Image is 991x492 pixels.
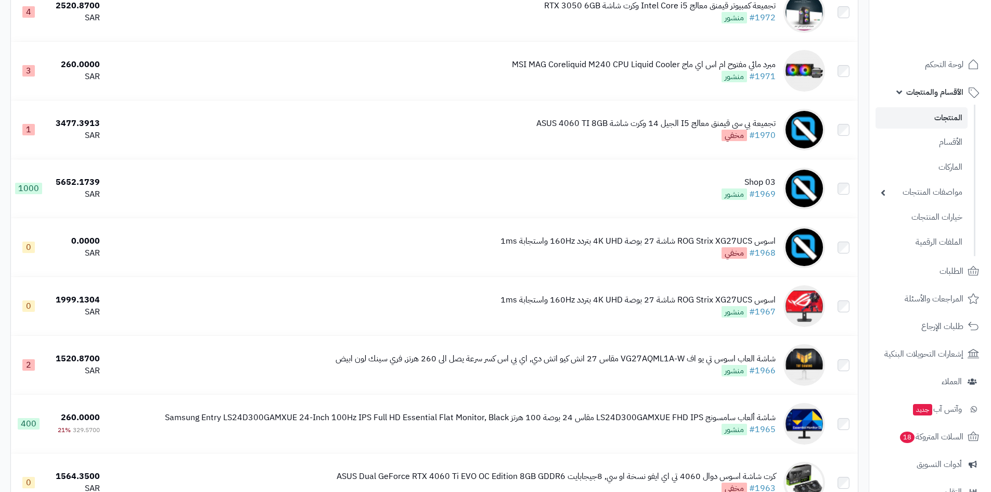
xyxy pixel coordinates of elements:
div: شاشة ألعاب سامسونج LS24D300GAMXUE FHD IPS مقاس 24 بوصة 100 هرتز Samsung Entry LS24D300GAMXUE 24-I... [165,412,776,424]
span: 1000 [15,183,42,194]
a: #1970 [749,129,776,142]
img: اسوس ROG Strix XG27UCS شاشة 27 بوصة 4K UHD بتردد 160Hz واستجابة 1ms [783,285,825,327]
a: #1971 [749,70,776,83]
span: منشور [722,424,747,435]
div: SAR [50,12,100,24]
a: خيارات المنتجات [876,206,968,229]
span: السلات المتروكة [899,430,963,444]
span: طلبات الإرجاع [921,319,963,334]
span: وآتس آب [912,402,962,417]
a: الملفات الرقمية [876,231,968,254]
span: جديد [913,404,932,415]
a: الطلبات [876,259,985,284]
div: 260.0000 [50,59,100,71]
span: 400 [18,418,40,430]
div: SAR [50,130,100,142]
span: منشور [722,71,747,82]
a: لوحة التحكم [876,52,985,77]
div: تجميعة بي سي قيمنق معالج I5 الجيل 14 وكرت شاشة ASUS 4060 TI 8GB [536,118,776,130]
span: 0 [22,242,35,253]
a: المراجعات والأسئلة [876,286,985,311]
span: 2 [22,359,35,371]
a: #1965 [749,423,776,436]
a: الأقسام [876,131,968,154]
img: اسوس ROG Strix XG27UCS شاشة 27 بوصة 4K UHD بتردد 160Hz واستجابة 1ms [783,226,825,268]
div: SAR [50,188,100,200]
span: المراجعات والأسئلة [905,292,963,306]
a: #1969 [749,188,776,200]
a: الماركات [876,156,968,179]
span: 260.0000 [61,411,100,424]
img: شاشة ألعاب سامسونج LS24D300GAMXUE FHD IPS مقاس 24 بوصة 100 هرتز Samsung Entry LS24D300GAMXUE 24-I... [783,403,825,445]
div: 5652.1739 [50,176,100,188]
a: السلات المتروكة18 [876,424,985,449]
div: 3477.3913 [50,118,100,130]
span: لوحة التحكم [925,57,963,72]
span: 4 [22,6,35,18]
a: #1968 [749,247,776,259]
a: وآتس آبجديد [876,397,985,422]
a: المنتجات [876,107,968,129]
div: اسوس ROG Strix XG27UCS شاشة 27 بوصة 4K UHD بتردد 160Hz واستجابة 1ms [500,235,776,247]
a: مواصفات المنتجات [876,181,968,204]
span: 21% [58,425,71,435]
div: SAR [50,247,100,259]
img: logo-2.png [920,9,981,31]
span: 18 [899,431,916,444]
a: #1967 [749,306,776,318]
img: مبرد مائي مفتوح ام اس اي ماج MSI MAG Coreliquid M240 CPU Liquid Cooler [783,50,825,92]
div: مبرد مائي مفتوح ام اس اي ماج MSI MAG Coreliquid M240 CPU Liquid Cooler [512,59,776,71]
span: منشور [722,12,747,23]
div: 1999.1304 [50,294,100,306]
a: أدوات التسويق [876,452,985,477]
span: منشور [722,365,747,376]
span: منشور [722,188,747,200]
div: 0.0000 [50,235,100,247]
span: إشعارات التحويلات البنكية [884,347,963,361]
span: منشور [722,306,747,318]
a: العملاء [876,369,985,394]
img: 03 Shop [783,168,825,209]
div: 03 Shop [722,176,776,188]
div: SAR [50,306,100,318]
span: 1 [22,124,35,135]
span: الطلبات [939,264,963,279]
div: 1520.8700 [50,353,100,365]
div: SAR [50,365,100,377]
img: شاشة العاب اسوس تي يو اف VG27AQML1A-W مقاس 27 انش كيو اتش دي, اي بي اس كسر سرعة يصل الى 260 هرتز,... [783,344,825,386]
div: SAR [50,71,100,83]
a: إشعارات التحويلات البنكية [876,342,985,367]
img: تجميعة بي سي قيمنق معالج I5 الجيل 14 وكرت شاشة ASUS 4060 TI 8GB [783,109,825,150]
div: كرت شاشة اسوس دوال 4060 تي اي ايفو نسخة او سي, 8جيجابايت ASUS Dual GeForce RTX 4060 Ti EVO OC Edi... [337,471,776,483]
span: 3 [22,65,35,77]
span: الأقسام والمنتجات [906,85,963,99]
span: 329.5700 [73,425,100,435]
a: طلبات الإرجاع [876,314,985,339]
span: أدوات التسويق [917,457,962,472]
span: 0 [22,477,35,488]
div: اسوس ROG Strix XG27UCS شاشة 27 بوصة 4K UHD بتردد 160Hz واستجابة 1ms [500,294,776,306]
a: #1966 [749,364,776,377]
a: #1972 [749,11,776,24]
span: مخفي [722,247,747,259]
div: شاشة العاب اسوس تي يو اف VG27AQML1A-W مقاس 27 انش كيو اتش دي, اي بي اس كسر سرعة يصل الى 260 هرتز,... [336,353,776,365]
span: 0 [22,300,35,312]
div: 1564.3500 [50,471,100,483]
span: مخفي [722,130,747,141]
span: العملاء [942,374,962,389]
